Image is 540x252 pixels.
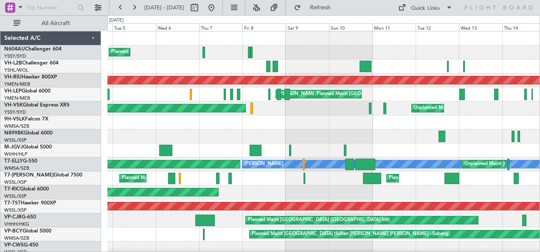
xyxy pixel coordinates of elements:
a: VP-CWSG-450 [4,243,38,248]
a: WSSL/XSP [4,207,27,213]
span: [DATE] - [DATE] [144,4,184,11]
span: VP-CWS [4,243,24,248]
a: WSSL/XSP [4,193,27,199]
a: YMEN/MEB [4,81,30,87]
a: 9H-VSLKFalcon 7X [4,117,48,122]
span: VP-BCY [4,229,22,234]
div: Thu 7 [199,23,242,31]
span: All Aircraft [22,20,90,26]
span: N8998K [4,131,24,136]
span: VH-L2B [4,61,22,66]
span: T7-[PERSON_NAME] [4,173,53,178]
a: VH-L2BChallenger 604 [4,61,59,66]
a: WMSA/SZB [4,235,29,241]
a: YMEN/MEB [4,95,30,101]
div: Wed 13 [459,23,502,31]
a: WIHH/HLP [4,151,28,157]
a: VH-VSKGlobal Express XRS [4,103,70,108]
button: Quick Links [394,1,457,14]
div: [PERSON_NAME] [245,158,283,171]
a: VH-RIUHawker 800XP [4,75,57,80]
span: T7-RIC [4,187,20,192]
a: YSHL/WOL [4,67,28,73]
a: T7-ELLYG-550 [4,159,37,164]
a: VHHH/HKG [4,221,29,227]
div: [DATE] [109,17,124,24]
a: VP-CJRG-650 [4,215,36,220]
div: Planned Maint [GEOGRAPHIC_DATA] ([GEOGRAPHIC_DATA]) [389,172,523,185]
span: T7-ELLY [4,159,23,164]
div: Planned Maint Dubai (Al Maktoum Intl) [122,172,205,185]
span: Refresh [303,5,338,11]
a: WSSL/XSP [4,137,27,143]
div: Planned Maint [GEOGRAPHIC_DATA] ([GEOGRAPHIC_DATA] International) [317,88,479,101]
a: YSSY/SYD [4,53,26,59]
input: Trip Number [26,1,75,14]
a: WMSA/SZB [4,165,29,171]
div: Sun 10 [329,23,372,31]
a: T7-[PERSON_NAME]Global 7500 [4,173,82,178]
div: Tue 5 [112,23,156,31]
a: M-JGVJGlobal 5000 [4,145,52,150]
div: Fri 8 [242,23,286,31]
a: N8998KGlobal 6000 [4,131,53,136]
div: Mon 11 [372,23,416,31]
span: VH-VSK [4,103,23,108]
a: YSSY/SYD [4,109,26,115]
button: Refresh [290,1,341,14]
div: Quick Links [411,4,440,13]
span: T7-TST [4,201,21,206]
div: Sat 9 [286,23,329,31]
div: Wed 6 [156,23,199,31]
div: Planned Maint Sydney ([PERSON_NAME] Intl) [111,46,210,59]
div: Planned Maint [GEOGRAPHIC_DATA] ([GEOGRAPHIC_DATA] Intl) [248,214,390,227]
a: VP-BCYGlobal 5000 [4,229,51,234]
a: N604AUChallenger 604 [4,47,62,52]
span: M-JGVJ [4,145,23,150]
a: WSSL/XSP [4,179,27,185]
a: WMSA/SZB [4,123,29,129]
a: T7-RICGlobal 6000 [4,187,49,192]
div: Tue 12 [416,23,459,31]
span: 9H-VSLK [4,117,25,122]
div: Planned Maint [GEOGRAPHIC_DATA] (Sultan [PERSON_NAME] [PERSON_NAME] - Subang) [252,228,450,241]
a: VH-LEPGlobal 6000 [4,89,51,94]
button: All Aircraft [9,17,92,30]
a: T7-TSTHawker 900XP [4,201,56,206]
div: Unplanned Maint Sydney ([PERSON_NAME] Intl) [414,102,518,115]
span: N604AU [4,47,25,52]
span: VP-CJR [4,215,22,220]
span: VH-RIU [4,75,22,80]
span: VH-LEP [4,89,22,94]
